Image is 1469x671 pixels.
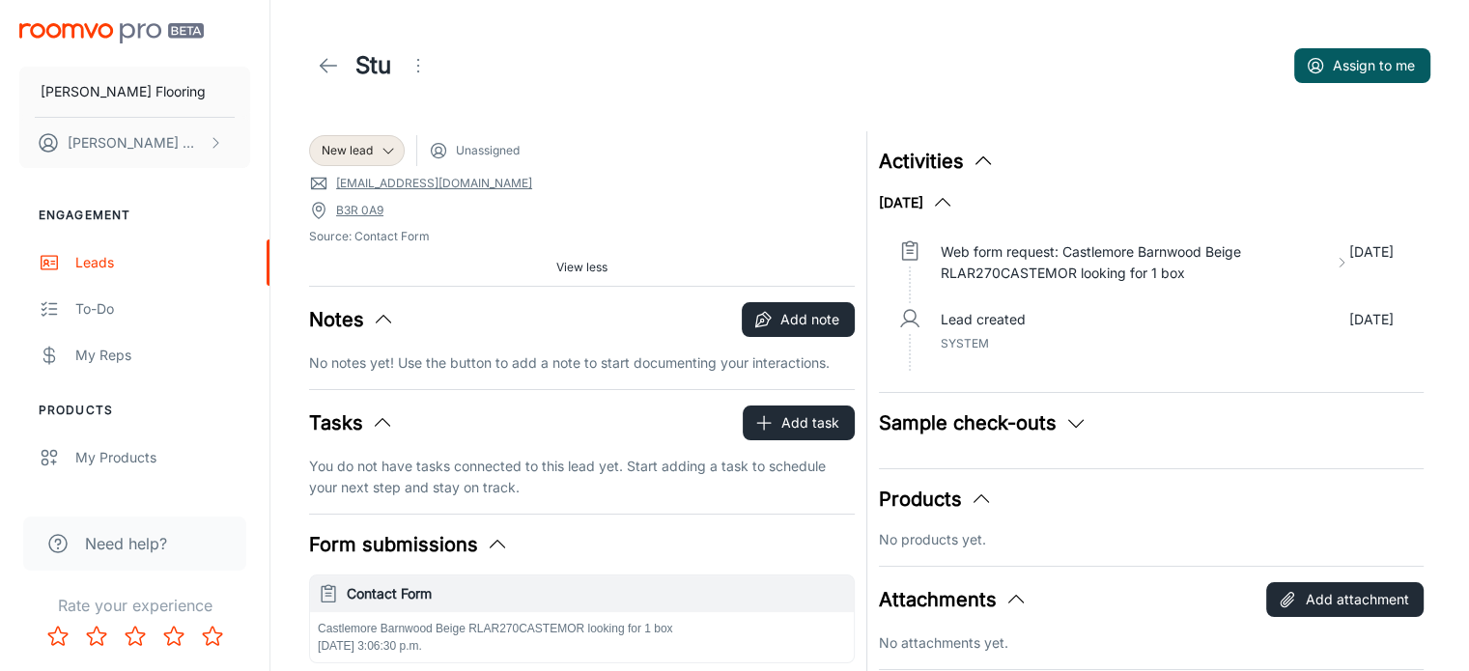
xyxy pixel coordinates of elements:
button: Add note [742,302,855,337]
div: Suppliers [75,493,250,515]
p: No attachments yet. [879,632,1425,654]
button: Attachments [879,585,1028,614]
button: Assign to me [1294,48,1430,83]
p: Rate your experience [15,594,254,617]
h6: Contact Form [347,583,846,604]
button: Contact FormCastlemore Barnwood Beige RLAR270CASTEMOR looking for 1 box[DATE] 3:06:30 p.m. [310,575,854,662]
button: Rate 4 star [155,617,193,656]
button: Notes [309,305,395,334]
p: Web form request: Castlemore Barnwood Beige RLAR270CASTEMOR looking for 1 box [941,241,1328,284]
button: Open menu [399,46,438,85]
div: To-do [75,298,250,320]
a: [EMAIL_ADDRESS][DOMAIN_NAME] [336,175,532,192]
p: [DATE] [1348,241,1393,284]
button: Rate 5 star [193,617,232,656]
p: Lead created [941,309,1026,330]
p: No products yet. [879,529,1425,550]
a: B3R 0A9 [336,202,383,219]
button: Rate 2 star [77,617,116,656]
button: View less [549,253,615,282]
span: Unassigned [456,142,520,159]
p: Castlemore Barnwood Beige RLAR270CASTEMOR looking for 1 box [318,620,846,637]
span: System [941,336,989,350]
button: [PERSON_NAME] Flooring [19,67,250,117]
button: Sample check-outs [879,408,1088,437]
div: New lead [309,135,405,166]
span: View less [556,259,607,276]
p: [PERSON_NAME] Flooring [41,81,206,102]
button: Rate 3 star [116,617,155,656]
p: [DATE] [1348,309,1393,330]
button: Form submissions [309,530,509,559]
h1: Stu [355,48,391,83]
span: Source: Contact Form [309,228,855,245]
button: Rate 1 star [39,617,77,656]
button: Tasks [309,408,394,437]
span: [DATE] 3:06:30 p.m. [318,639,422,653]
button: Add attachment [1266,582,1424,617]
button: [DATE] [879,191,954,214]
button: [PERSON_NAME] Wood [19,118,250,168]
span: Need help? [85,532,167,555]
p: [PERSON_NAME] Wood [68,132,204,154]
p: No notes yet! Use the button to add a note to start documenting your interactions. [309,352,855,374]
div: My Reps [75,345,250,366]
div: My Products [75,447,250,468]
button: Activities [879,147,995,176]
button: Products [879,485,993,514]
button: Add task [743,405,855,440]
p: You do not have tasks connected to this lead yet. Start adding a task to schedule your next step ... [309,456,855,498]
div: Leads [75,252,250,273]
img: Roomvo PRO Beta [19,23,204,43]
span: New lead [322,142,373,159]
